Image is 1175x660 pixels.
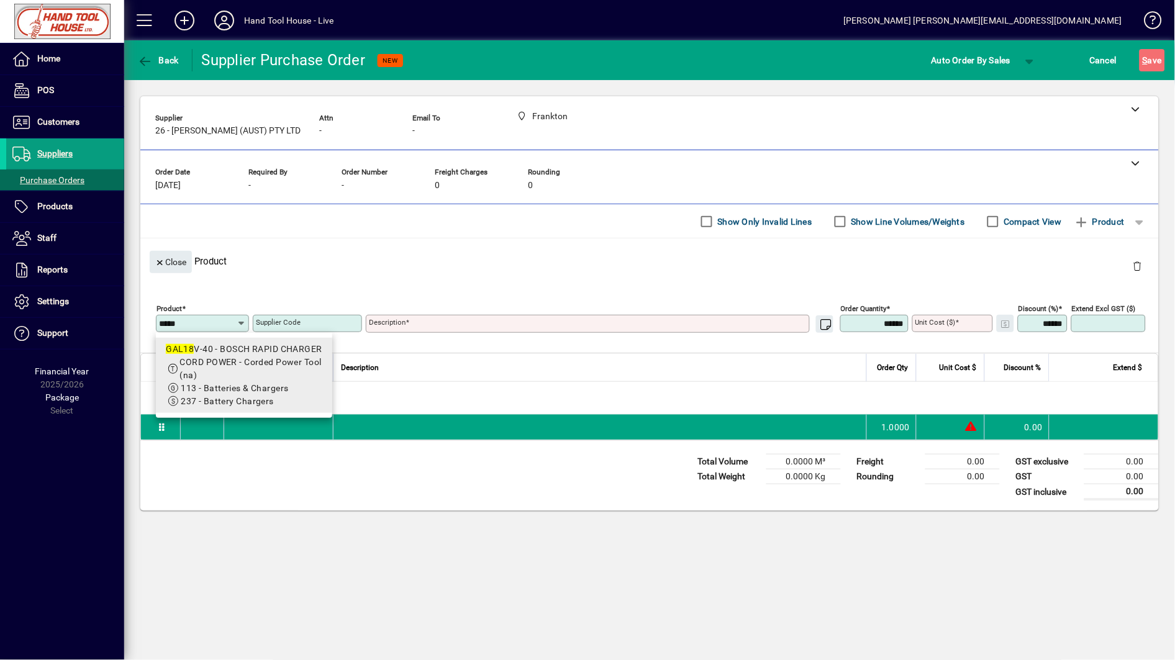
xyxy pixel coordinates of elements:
button: Auto Order By Sales [925,49,1017,71]
button: Cancel [1087,49,1120,71]
a: Knowledge Base [1135,2,1159,43]
span: 0 [528,181,533,191]
td: 0.00 [925,469,1000,484]
span: Financial Year [35,366,89,376]
span: 113 - Batteries & Chargers [181,383,288,393]
app-page-header-button: Back [124,49,193,71]
span: - [319,126,322,136]
button: Back [134,49,182,71]
span: Products [37,201,73,211]
span: Purchase Orders [12,175,84,185]
td: GST inclusive [1010,484,1084,500]
app-page-header-button: Close [147,256,195,267]
div: [PERSON_NAME] [PERSON_NAME][EMAIL_ADDRESS][DOMAIN_NAME] [843,11,1122,30]
td: 0.00 [984,415,1049,440]
span: NEW [383,57,398,65]
a: Products [6,191,124,222]
button: Save [1140,49,1165,71]
div: Product [140,238,1159,284]
button: Profile [204,9,244,32]
span: Close [155,252,187,273]
mat-option: GAL18V-40 - BOSCH RAPID CHARGER [156,338,332,413]
span: Auto Order By Sales [932,50,1011,70]
td: 1.0000 [866,415,916,440]
button: Delete [1123,251,1153,281]
td: Rounding [851,469,925,484]
span: S [1143,55,1148,65]
div: V-40 - BOSCH RAPID CHARGER [166,343,322,356]
button: Add [165,9,204,32]
td: GST exclusive [1010,454,1084,469]
mat-label: Description [369,318,406,327]
span: Cancel [1090,50,1117,70]
button: Close [150,251,192,273]
td: 0.00 [925,454,1000,469]
td: Freight [851,454,925,469]
em: GAL18 [166,344,194,354]
mat-label: Supplier Code [256,318,301,327]
span: - [412,126,415,136]
span: Package [45,392,79,402]
span: Support [37,328,68,338]
span: [DATE] [155,181,181,191]
span: Unit Cost $ [940,361,977,374]
label: Show Line Volumes/Weights [849,215,965,228]
td: 0.00 [1084,469,1159,484]
span: - [248,181,251,191]
span: Suppliers [37,148,73,158]
td: 0.00 [1084,484,1159,500]
span: Order Qty [878,361,909,374]
a: Purchase Orders [6,170,124,191]
span: 237 - Battery Chargers [181,396,274,406]
td: 0.0000 M³ [766,454,841,469]
label: Compact View [1002,215,1062,228]
div: INV 388122 [181,382,1158,414]
td: Total Weight [692,469,766,484]
span: Description [341,361,379,374]
a: POS [6,75,124,106]
span: Home [37,53,60,63]
span: - [342,181,344,191]
mat-label: Discount (%) [1018,304,1059,313]
a: Customers [6,107,124,138]
mat-label: Extend excl GST ($) [1072,304,1136,313]
app-page-header-button: Delete [1123,260,1153,271]
span: Customers [37,117,79,127]
a: Reports [6,255,124,286]
a: Staff [6,223,124,254]
span: POS [37,85,54,95]
span: Settings [37,296,69,306]
mat-label: Product [157,304,182,313]
span: ave [1143,50,1162,70]
mat-label: Order Quantity [841,304,887,313]
a: Home [6,43,124,75]
div: Hand Tool House - Live [244,11,334,30]
span: 26 - [PERSON_NAME] (AUST) PTY LTD [155,126,301,136]
span: Back [137,55,179,65]
a: Support [6,318,124,349]
label: Show Only Invalid Lines [715,215,812,228]
td: 0.00 [1084,454,1159,469]
span: Staff [37,233,57,243]
span: Extend $ [1114,361,1143,374]
div: Supplier Purchase Order [202,50,366,70]
td: GST [1010,469,1084,484]
span: 0 [435,181,440,191]
span: Discount % [1004,361,1041,374]
mat-label: Unit Cost ($) [915,318,956,327]
span: Reports [37,264,68,274]
td: 0.0000 Kg [766,469,841,484]
span: CORD POWER - Corded Power Tool (na) [180,357,322,380]
td: Total Volume [692,454,766,469]
a: Settings [6,286,124,317]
